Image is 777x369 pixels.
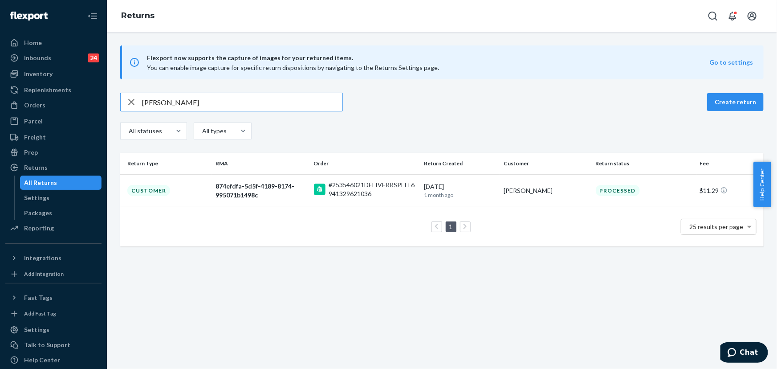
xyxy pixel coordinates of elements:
[147,64,439,71] span: You can enable image capture for specific return dispositions by navigating to the Returns Settin...
[5,291,102,305] button: Fast Tags
[447,223,455,230] a: Page 1 is your current page
[114,3,162,29] ol: breadcrumbs
[120,153,212,174] th: Return Type
[24,117,43,126] div: Parcel
[24,310,56,317] div: Add Fast Tag
[84,7,102,25] button: Close Navigation
[500,153,592,174] th: Customer
[24,356,60,365] div: Help Center
[690,223,744,230] span: 25 results per page
[5,251,102,265] button: Integrations
[753,162,771,207] button: Help Center
[709,58,753,67] button: Go to settings
[129,127,161,135] div: All statuses
[20,176,102,190] a: All Returns
[24,340,70,349] div: Talk to Support
[743,7,761,25] button: Open account menu
[5,98,102,112] a: Orders
[127,185,170,196] div: Customer
[24,86,71,94] div: Replenishments
[696,153,764,174] th: Fee
[142,93,342,111] input: Search returns by rma, id, tracking number
[24,101,45,110] div: Orders
[5,83,102,97] a: Replenishments
[720,342,768,365] iframe: Opens a widget where you can chat to one of our agents
[24,53,51,62] div: Inbounds
[5,51,102,65] a: Inbounds24
[24,70,53,78] div: Inventory
[24,224,54,233] div: Reporting
[24,163,48,172] div: Returns
[24,270,64,278] div: Add Integration
[24,178,57,187] div: All Returns
[5,221,102,235] a: Reporting
[24,193,50,202] div: Settings
[121,11,155,20] a: Returns
[20,206,102,220] a: Packages
[424,191,496,199] p: 1 month ago
[24,148,38,157] div: Prep
[24,293,53,302] div: Fast Tags
[5,130,102,144] a: Freight
[5,308,102,319] a: Add Fast Tag
[5,67,102,81] a: Inventory
[724,7,741,25] button: Open notifications
[596,185,640,196] div: Processed
[24,133,46,142] div: Freight
[10,12,48,20] img: Flexport logo
[5,160,102,175] a: Returns
[88,53,99,62] div: 24
[5,114,102,128] a: Parcel
[24,325,49,334] div: Settings
[707,93,764,111] button: Create return
[5,338,102,352] button: Talk to Support
[20,191,102,205] a: Settings
[212,153,310,174] th: RMA
[5,36,102,50] a: Home
[310,153,421,174] th: Order
[420,153,500,174] th: Return Created
[202,127,225,135] div: All types
[592,153,696,174] th: Return status
[24,209,53,217] div: Packages
[696,174,764,207] td: $11.29
[5,145,102,160] a: Prep
[147,53,709,63] span: Flexport now supports the capture of images for your returned items.
[329,180,417,198] div: #253546021DELIVERRSPLIT6941329621036
[5,269,102,279] a: Add Integration
[704,7,722,25] button: Open Search Box
[5,353,102,367] a: Help Center
[24,38,42,47] div: Home
[424,182,496,199] div: [DATE]
[5,323,102,337] a: Settings
[216,182,306,200] div: 874efdfa-5d5f-4189-8174-995071b1498c
[504,186,588,195] div: [PERSON_NAME]
[24,254,61,262] div: Integrations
